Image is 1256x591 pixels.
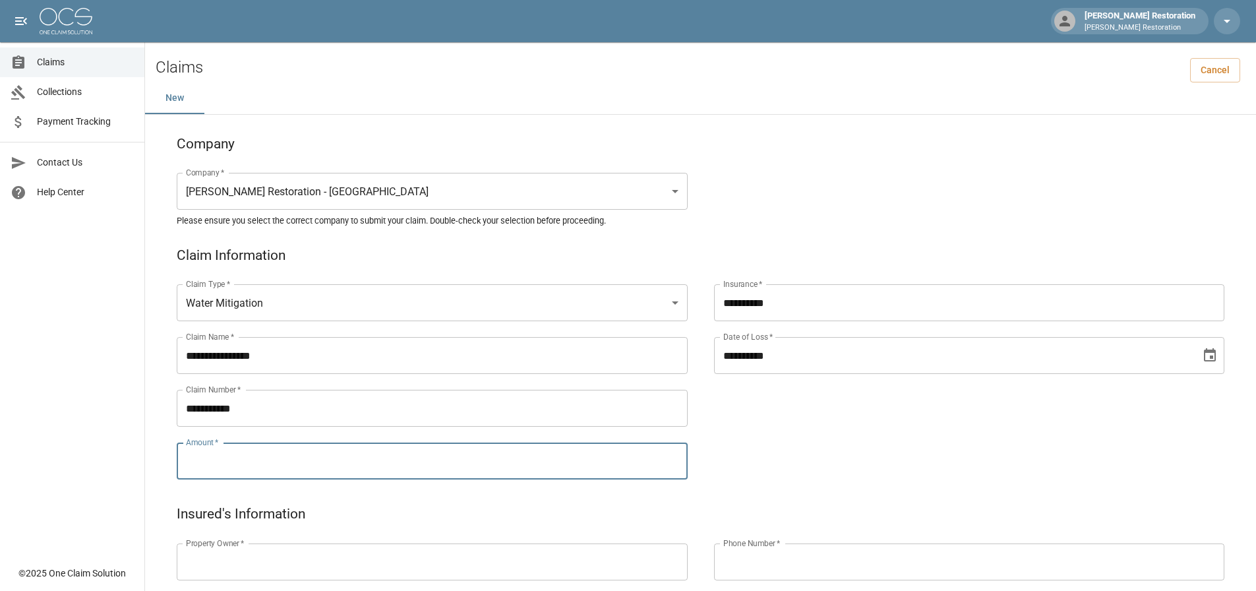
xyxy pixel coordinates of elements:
h5: Please ensure you select the correct company to submit your claim. Double-check your selection be... [177,215,1224,226]
label: Date of Loss [723,331,773,342]
span: Payment Tracking [37,115,134,129]
label: Property Owner [186,538,245,549]
label: Insurance [723,278,762,290]
label: Claim Number [186,384,241,395]
label: Claim Name [186,331,234,342]
p: [PERSON_NAME] Restoration [1085,22,1195,34]
label: Amount [186,437,219,448]
label: Company [186,167,225,178]
img: ocs-logo-white-transparent.png [40,8,92,34]
label: Phone Number [723,538,780,549]
div: [PERSON_NAME] Restoration - [GEOGRAPHIC_DATA] [177,173,688,210]
h2: Claims [156,58,203,77]
span: Collections [37,85,134,99]
div: © 2025 One Claim Solution [18,567,126,580]
div: dynamic tabs [145,82,1256,114]
span: Help Center [37,185,134,199]
div: [PERSON_NAME] Restoration [1079,9,1201,33]
a: Cancel [1190,58,1240,82]
div: Water Mitigation [177,284,688,321]
button: open drawer [8,8,34,34]
button: Choose date, selected date is Aug 18, 2025 [1197,342,1223,369]
span: Claims [37,55,134,69]
label: Claim Type [186,278,230,290]
span: Contact Us [37,156,134,170]
button: New [145,82,204,114]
